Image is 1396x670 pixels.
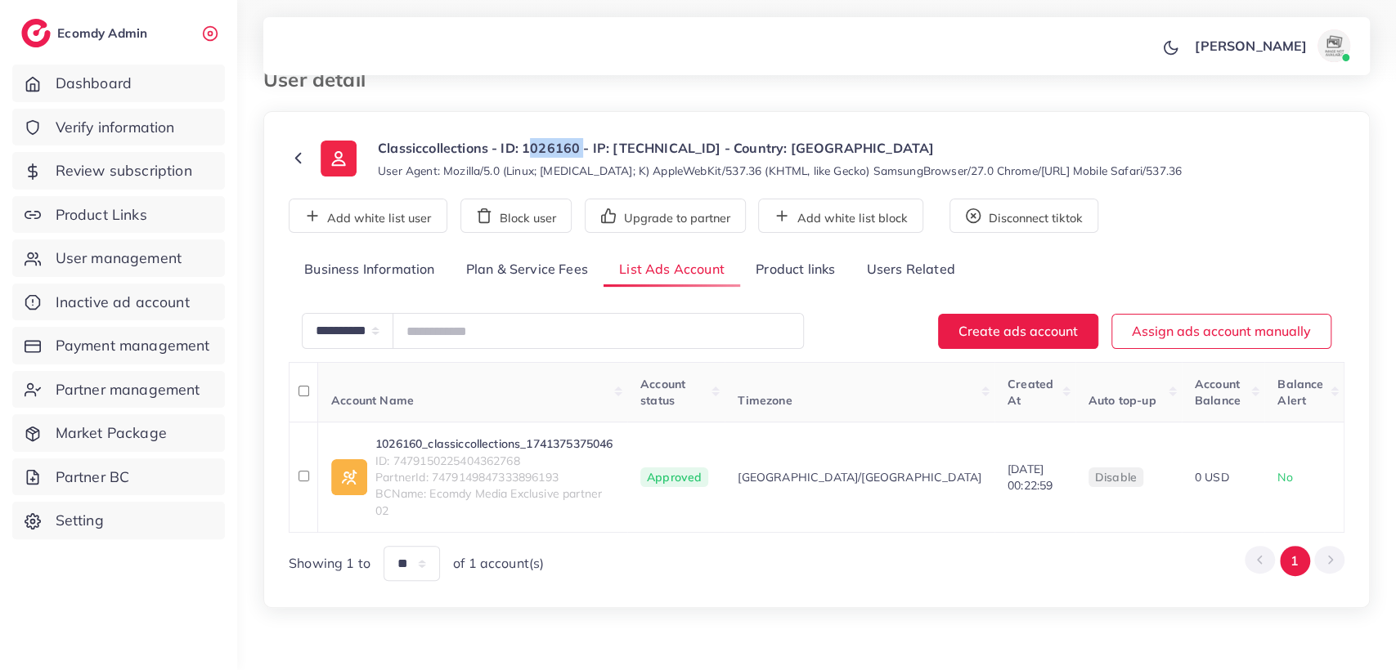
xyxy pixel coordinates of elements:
[56,117,175,138] span: Verify information
[378,163,1182,179] small: User Agent: Mozilla/5.0 (Linux; [MEDICAL_DATA]; K) AppleWebKit/537.36 (KHTML, like Gecko) Samsung...
[604,252,740,288] a: List Ads Account
[451,252,604,288] a: Plan & Service Fees
[21,19,151,47] a: logoEcomdy Admin
[1095,470,1137,485] span: disable
[57,25,151,41] h2: Ecomdy Admin
[289,252,451,288] a: Business Information
[375,469,614,485] span: PartnerId: 7479149847333896193
[12,109,225,146] a: Verify information
[1195,36,1307,56] p: [PERSON_NAME]
[289,554,370,573] span: Showing 1 to
[453,554,544,573] span: of 1 account(s)
[263,68,379,92] h3: User detail
[640,467,708,487] span: Approved
[738,469,981,485] span: [GEOGRAPHIC_DATA]/[GEOGRAPHIC_DATA]
[56,204,147,226] span: Product Links
[1111,314,1331,349] button: Assign ads account manually
[56,335,210,356] span: Payment management
[640,377,685,408] span: Account status
[331,393,414,408] span: Account Name
[375,453,614,469] span: ID: 7479150225404362768
[21,19,51,47] img: logo
[1008,377,1053,408] span: Created At
[56,467,130,488] span: Partner BC
[758,199,923,233] button: Add white list block
[12,502,225,539] a: Setting
[56,510,104,531] span: Setting
[740,252,851,288] a: Product links
[56,73,132,94] span: Dashboard
[12,152,225,190] a: Review subscription
[1245,546,1344,576] ul: Pagination
[378,138,1182,158] p: Classiccollections - ID: 1026160 - IP: [TECHNICAL_ID] - Country: [GEOGRAPHIC_DATA]
[56,379,200,400] span: Partner management
[12,196,225,234] a: Product Links
[585,199,746,233] button: Upgrade to partner
[1277,470,1292,485] span: No
[289,199,447,233] button: Add white list user
[1277,377,1323,408] span: Balance Alert
[460,199,572,233] button: Block user
[738,393,792,408] span: Timezone
[56,292,190,313] span: Inactive ad account
[1089,393,1156,408] span: Auto top-up
[1186,29,1357,62] a: [PERSON_NAME]avatar
[1317,29,1350,62] img: avatar
[56,248,182,269] span: User management
[56,160,192,181] span: Review subscription
[1008,462,1053,493] span: [DATE] 00:22:59
[12,414,225,452] a: Market Package
[851,252,970,288] a: Users Related
[1195,377,1241,408] span: Account Balance
[949,199,1098,233] button: Disconnect tiktok
[321,141,357,176] img: ic-user-info.36bf1079.svg
[375,485,614,519] span: BCName: Ecomdy Media Exclusive partner 02
[12,65,225,102] a: Dashboard
[56,422,167,444] span: Market Package
[375,435,614,452] a: 1026160_classiccollections_1741375375046
[12,284,225,321] a: Inactive ad account
[12,327,225,364] a: Payment management
[12,371,225,409] a: Partner management
[12,239,225,277] a: User management
[12,458,225,496] a: Partner BC
[1280,546,1310,576] button: Go to page 1
[331,459,367,495] img: ic-ad-info.7fc67b75.svg
[938,314,1098,349] button: Create ads account
[1195,470,1229,485] span: 0 USD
